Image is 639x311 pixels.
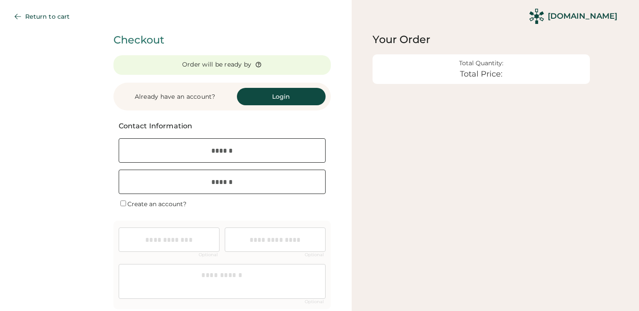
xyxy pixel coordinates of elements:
[127,200,186,208] label: Create an account?
[373,33,590,47] div: Your Order
[237,88,326,105] button: Login
[197,253,220,257] div: Optional
[7,8,80,25] button: Return to cart
[303,300,326,304] div: Optional
[113,33,331,47] div: Checkout
[303,253,326,257] div: Optional
[548,11,617,22] div: [DOMAIN_NAME]
[460,70,503,79] div: Total Price:
[119,93,232,101] div: Already have an account?
[119,121,317,131] div: Contact Information
[459,60,503,67] div: Total Quantity:
[182,60,252,69] div: Order will be ready by
[529,9,544,24] img: Rendered Logo - Screens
